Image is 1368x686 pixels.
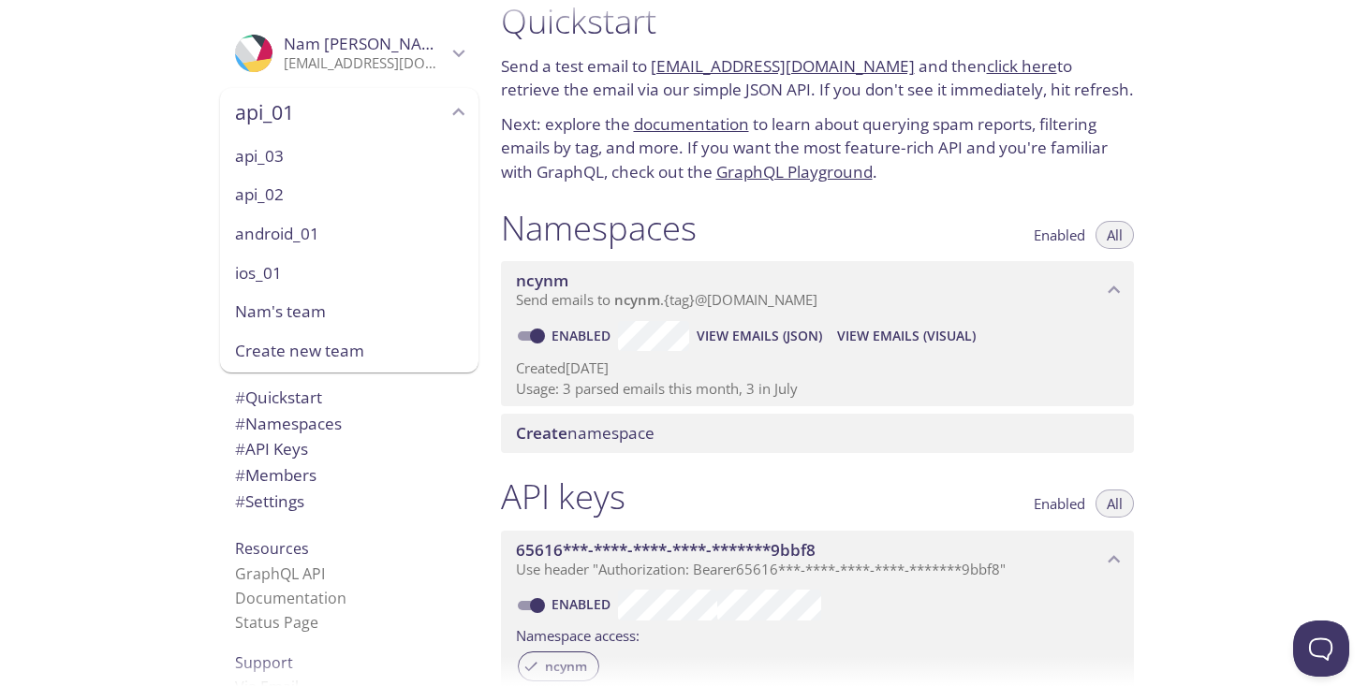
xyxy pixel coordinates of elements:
[235,490,245,512] span: #
[1096,221,1134,249] button: All
[235,652,293,673] span: Support
[549,327,618,344] a: Enabled
[235,490,304,512] span: Settings
[501,207,697,249] h1: Namespaces
[235,182,463,207] span: api_02
[516,620,640,648] label: Namespace access:
[689,321,830,351] button: View Emails (JSON)
[501,414,1134,453] div: Create namespace
[516,422,567,444] span: Create
[220,385,478,411] div: Quickstart
[235,588,346,608] a: Documentation
[235,438,308,460] span: API Keys
[235,387,245,408] span: #
[837,325,976,347] span: View Emails (Visual)
[516,379,1119,399] p: Usage: 3 parsed emails this month, 3 in July
[1293,620,1349,677] iframe: Help Scout Beacon - Open
[220,254,478,293] div: ios_01
[220,88,478,137] div: api_01
[501,54,1134,102] p: Send a test email to and then to retrieve the email via our simple JSON API. If you don't see it ...
[220,175,478,214] div: api_02
[235,144,463,168] span: api_03
[697,325,822,347] span: View Emails (JSON)
[516,358,1119,378] p: Created [DATE]
[614,290,660,309] span: ncynm
[987,55,1057,77] a: click here
[516,422,655,444] span: namespace
[235,387,322,408] span: Quickstart
[220,292,478,331] div: Nam's team
[830,321,983,351] button: View Emails (Visual)
[235,222,463,246] span: android_01
[235,612,318,633] a: Status Page
[549,595,618,613] a: Enabled
[220,214,478,254] div: android_01
[235,563,325,584] a: GraphQL API
[235,339,463,363] span: Create new team
[516,270,568,291] span: ncynm
[284,54,447,73] p: [EMAIL_ADDRESS][DOMAIN_NAME]
[516,290,817,309] span: Send emails to . {tag} @[DOMAIN_NAME]
[634,113,749,135] a: documentation
[501,261,1134,319] div: ncynm namespace
[235,299,463,324] span: Nam's team
[220,331,478,372] div: Create new team
[235,261,463,285] span: ios_01
[220,22,478,84] div: Nam Kevin
[235,438,245,460] span: #
[518,651,599,681] div: ncynm
[220,411,478,437] div: Namespaces
[501,475,625,518] h1: API keys
[220,436,478,462] div: API Keys
[1022,489,1096,518] button: Enabled
[235,413,245,434] span: #
[1022,221,1096,249] button: Enabled
[220,137,478,176] div: api_03
[220,489,478,515] div: Team Settings
[651,55,915,77] a: [EMAIL_ADDRESS][DOMAIN_NAME]
[220,462,478,489] div: Members
[501,112,1134,184] p: Next: explore the to learn about querying spam reports, filtering emails by tag, and more. If you...
[235,413,342,434] span: Namespaces
[235,464,316,486] span: Members
[716,161,873,182] a: GraphQL Playground
[235,538,309,559] span: Resources
[235,464,245,486] span: #
[1096,489,1134,518] button: All
[284,33,450,54] span: Nam [PERSON_NAME]
[235,99,447,125] span: api_01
